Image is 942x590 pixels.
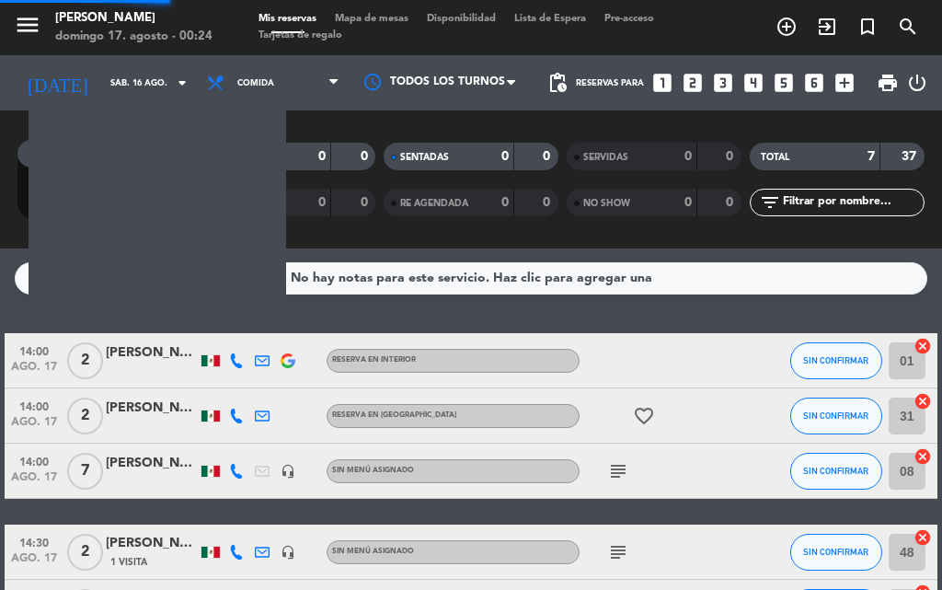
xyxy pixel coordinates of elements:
i: looks_3 [711,71,735,95]
input: Filtrar por nombre... [781,192,924,213]
span: RESERVADAS [29,150,87,159]
span: NO SHOW [583,199,630,208]
i: arrow_drop_down [171,72,193,94]
span: pending_actions [546,72,569,94]
i: looks_5 [772,71,796,95]
div: LOG OUT [906,55,928,110]
span: Pre-acceso [595,14,663,24]
span: WALK IN [807,11,847,42]
i: cancel [913,447,932,466]
span: RESERVA EN [GEOGRAPHIC_DATA] [332,411,456,419]
span: CONFIRMADA [29,179,92,188]
strong: 0 [318,150,326,163]
span: CHECK INS [217,153,268,162]
i: looks_6 [802,71,826,95]
span: 2 [67,342,103,379]
strong: 0 [684,150,692,163]
i: favorite_border [633,405,655,427]
i: [DATE] [14,64,101,101]
img: google-logo.png [281,353,295,368]
button: SIN CONFIRMAR [790,342,882,379]
i: subject [607,460,629,482]
span: SIN CONFIRMAR [803,355,868,365]
span: SIN CONFIRMAR [803,547,868,557]
span: ago. 17 [11,416,57,437]
span: print [877,72,899,94]
span: BUSCAR [888,11,928,42]
strong: 0 [543,196,554,209]
div: [PERSON_NAME] [106,533,198,554]
span: Reservas para [576,78,644,88]
span: Comida [237,78,274,88]
div: [PERSON_NAME] [106,453,198,474]
strong: 0 [136,176,144,189]
button: SIN CONFIRMAR [790,534,882,571]
span: 2 [67,534,103,571]
span: Mis reservas [249,14,326,24]
strong: 7 [136,197,144,210]
span: SIN CONFIRMAR [29,200,102,209]
span: CANCELADA [217,199,274,208]
strong: 0 [726,196,737,209]
span: 14:30 [11,531,57,552]
span: Sin menú asignado [332,467,414,474]
i: looks_two [681,71,705,95]
span: SIN CONFIRMAR [803,466,868,476]
i: cancel [913,392,932,411]
span: Lista de Espera [505,14,595,24]
strong: 0 [361,150,372,163]
span: Sin menú asignado [332,548,414,555]
span: 7 [67,453,103,490]
strong: 0 [684,196,692,209]
i: filter_list [759,191,781,214]
strong: 0 [726,150,737,163]
i: headset_mic [281,464,295,479]
span: Disponibilidad [418,14,505,24]
span: 2 [67,398,103,434]
span: RE AGENDADA [400,199,468,208]
button: SIN CONFIRMAR [790,453,882,490]
i: headset_mic [281,545,295,560]
i: looks_one [650,71,674,95]
strong: 0 [318,196,326,209]
strong: 0 [361,196,372,209]
button: menu [14,11,41,45]
div: [PERSON_NAME] [106,342,198,364]
div: [PERSON_NAME] [106,398,198,419]
span: Mapa de mesas [326,14,418,24]
strong: 37 [902,150,920,163]
span: SENTADAS [400,153,449,162]
i: subject [607,541,629,563]
i: menu [14,11,41,39]
span: TOTAL [761,153,789,162]
strong: 0 [178,176,189,189]
span: SIN CONFIRMAR [803,411,868,421]
strong: 7 [136,147,144,160]
span: RESERVAR MESA [766,11,807,42]
i: exit_to_app [816,16,838,38]
i: turned_in_not [856,16,879,38]
div: No hay notas para este servicio. Haz clic para agregar una [291,268,652,289]
strong: 7 [867,150,875,163]
i: looks_4 [741,71,765,95]
i: add_circle_outline [775,16,798,38]
span: ago. 17 [11,471,57,492]
i: add_box [833,71,856,95]
span: ago. 17 [11,361,57,382]
span: 14:00 [11,395,57,416]
button: SIN CONFIRMAR [790,398,882,434]
strong: 37 [170,197,189,210]
span: 14:00 [11,450,57,471]
span: Tarjetas de regalo [249,30,351,40]
i: cancel [913,528,932,547]
strong: 0 [501,196,509,209]
div: [PERSON_NAME] [55,9,213,28]
strong: 37 [170,147,189,160]
i: cancel [913,337,932,355]
div: domingo 17. agosto - 00:24 [55,28,213,46]
span: 14:00 [11,340,57,361]
span: ago. 17 [11,552,57,573]
strong: 0 [501,150,509,163]
span: SERVIDAS [583,153,628,162]
span: RESERVA EN INTERIOR [332,356,416,364]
